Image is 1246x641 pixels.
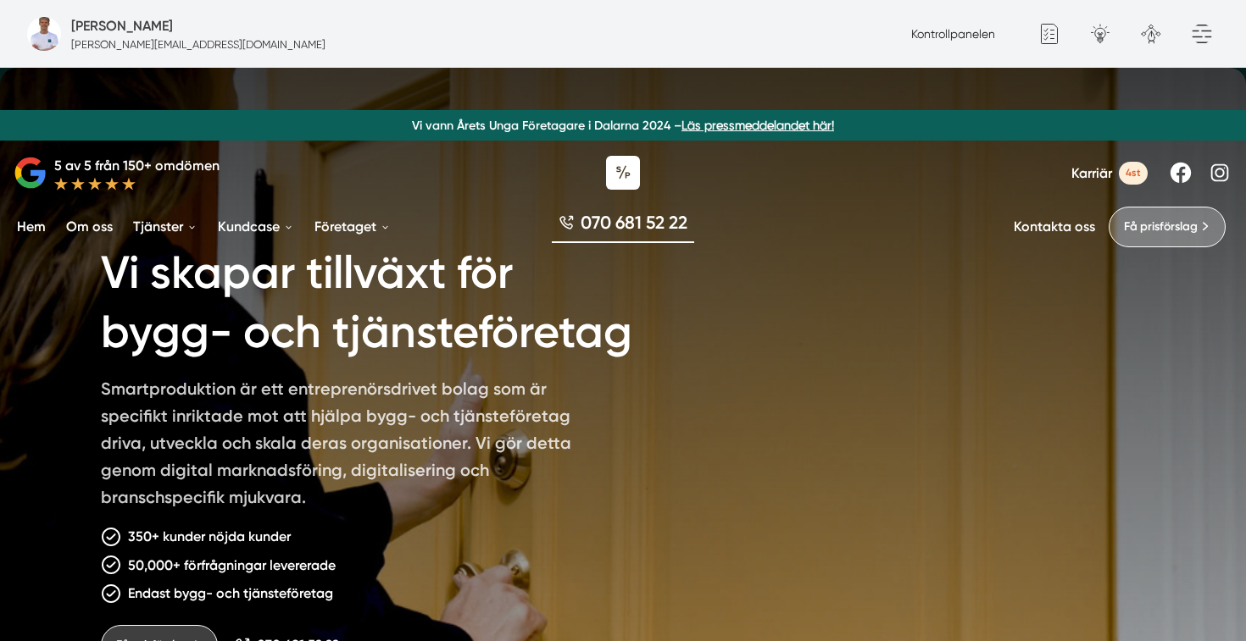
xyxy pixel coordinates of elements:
[54,155,220,176] p: 5 av 5 från 150+ omdömen
[681,119,834,132] a: Läs pressmeddelandet här!
[1071,165,1112,181] span: Karriär
[71,36,325,52] p: [PERSON_NAME][EMAIL_ADDRESS][DOMAIN_NAME]
[128,526,291,547] p: 350+ kunder nöjda kunder
[311,205,394,248] a: Företaget
[552,210,694,243] a: 070 681 52 22
[14,205,49,248] a: Hem
[1014,218,1095,235] a: Kontakta oss
[1109,207,1226,247] a: Få prisförslag
[581,210,687,235] span: 070 681 52 22
[63,205,116,248] a: Om oss
[1119,162,1148,185] span: 4st
[130,205,201,248] a: Tjänster
[214,205,298,248] a: Kundcase
[101,224,693,375] h1: Vi skapar tillväxt för bygg- och tjänsteföretag
[71,15,173,36] h5: Administratör
[128,583,333,604] p: Endast bygg- och tjänsteföretag
[128,555,336,576] p: 50,000+ förfrågningar levererade
[1124,218,1198,236] span: Få prisförslag
[101,375,589,517] p: Smartproduktion är ett entreprenörsdrivet bolag som är specifikt inriktade mot att hjälpa bygg- o...
[911,27,995,41] a: Kontrollpanelen
[27,17,61,51] img: foretagsbild-pa-smartproduktion-en-webbyraer-i-dalarnas-lan.png
[7,117,1239,134] p: Vi vann Årets Unga Företagare i Dalarna 2024 –
[1071,162,1148,185] a: Karriär 4st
